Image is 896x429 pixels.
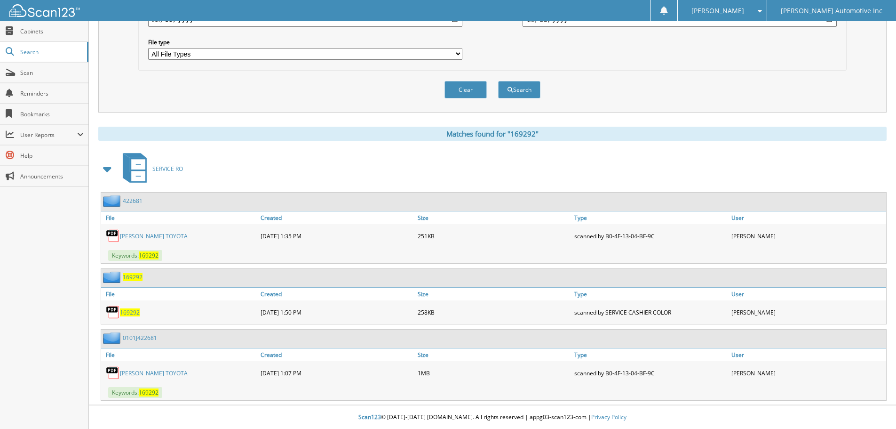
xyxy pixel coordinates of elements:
a: Size [415,211,572,224]
a: Size [415,348,572,361]
img: PDF.png [106,229,120,243]
span: Reminders [20,89,84,97]
a: 169292 [123,273,143,281]
a: User [729,348,886,361]
a: User [729,288,886,300]
img: folder2.png [103,332,123,344]
span: 169292 [139,251,159,259]
span: Cabinets [20,27,84,35]
a: 422681 [123,197,143,205]
a: File [101,288,258,300]
span: 169292 [139,389,159,397]
a: Type [572,348,729,361]
span: Keywords: [108,387,162,398]
div: Matches found for "169292" [98,127,887,141]
div: scanned by B0-4F-13-04-BF-9C [572,227,729,245]
button: Clear [444,81,487,98]
span: Bookmarks [20,110,84,118]
a: Privacy Policy [591,413,626,421]
div: 1MB [415,364,572,382]
img: PDF.png [106,366,120,380]
iframe: Chat Widget [849,384,896,429]
span: [PERSON_NAME] Automotive Inc [781,8,882,14]
div: 258KB [415,303,572,322]
img: folder2.png [103,195,123,207]
a: Created [258,288,415,300]
span: Search [20,48,82,56]
span: Scan123 [358,413,381,421]
div: [PERSON_NAME] [729,364,886,382]
span: Keywords: [108,250,162,261]
a: 0101J422681 [123,334,157,342]
a: Created [258,211,415,224]
a: Created [258,348,415,361]
a: File [101,211,258,224]
a: Type [572,288,729,300]
div: © [DATE]-[DATE] [DOMAIN_NAME]. All rights reserved | appg03-scan123-com | [89,406,896,429]
img: PDF.png [106,305,120,319]
div: [DATE] 1:07 PM [258,364,415,382]
div: [DATE] 1:35 PM [258,227,415,245]
a: Type [572,211,729,224]
a: Size [415,288,572,300]
a: SERVICE RO [117,150,183,187]
a: [PERSON_NAME] TOYOTA [120,232,188,240]
div: scanned by SERVICE CASHIER COLOR [572,303,729,322]
img: scan123-logo-white.svg [9,4,80,17]
span: Help [20,152,84,160]
div: [PERSON_NAME] [729,303,886,322]
label: File type [148,38,462,46]
span: Scan [20,69,84,77]
span: User Reports [20,131,77,139]
span: Announcements [20,172,84,180]
div: [PERSON_NAME] [729,227,886,245]
span: [PERSON_NAME] [691,8,744,14]
div: scanned by B0-4F-13-04-BF-9C [572,364,729,382]
a: File [101,348,258,361]
img: folder2.png [103,271,123,283]
div: 251KB [415,227,572,245]
a: [PERSON_NAME] TOYOTA [120,369,188,377]
span: SERVICE RO [152,165,183,173]
div: [DATE] 1:50 PM [258,303,415,322]
a: User [729,211,886,224]
a: 169292 [120,308,140,316]
button: Search [498,81,540,98]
